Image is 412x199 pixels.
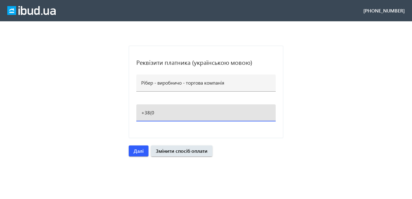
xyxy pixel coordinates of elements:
button: Змінити спосіб оплати [151,145,212,156]
span: Далі [134,148,144,154]
button: Далі [129,145,148,156]
img: ibud_full_logo_white.svg [7,6,56,15]
span: Змінити спосіб оплати [156,148,208,154]
h2: Реквізити платника (українською мовою) [136,58,276,66]
input: Телефон для податкової накладної [141,109,271,116]
div: [PHONE_NUMBER] [363,7,405,14]
input: Повна юридична назва організації [141,79,271,86]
